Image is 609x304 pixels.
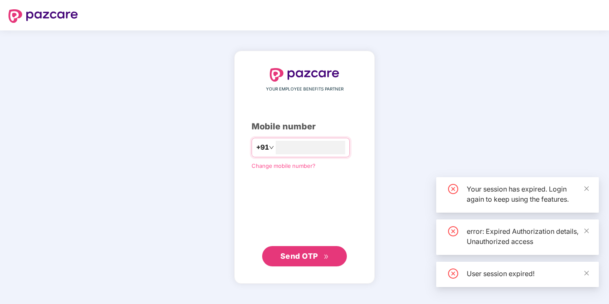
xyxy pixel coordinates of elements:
[252,120,357,133] div: Mobile number
[584,228,590,234] span: close
[448,184,458,194] span: close-circle
[324,254,329,260] span: double-right
[448,226,458,236] span: close-circle
[8,9,78,23] img: logo
[262,246,347,266] button: Send OTPdouble-right
[252,162,316,169] a: Change mobile number?
[448,268,458,279] span: close-circle
[584,186,590,192] span: close
[467,268,589,279] div: User session expired!
[467,226,589,246] div: error: Expired Authorization details, Unauthorized access
[584,270,590,276] span: close
[270,68,339,82] img: logo
[266,86,343,93] span: YOUR EMPLOYEE BENEFITS PARTNER
[256,142,269,153] span: +91
[280,252,318,260] span: Send OTP
[467,184,589,204] div: Your session has expired. Login again to keep using the features.
[269,145,274,150] span: down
